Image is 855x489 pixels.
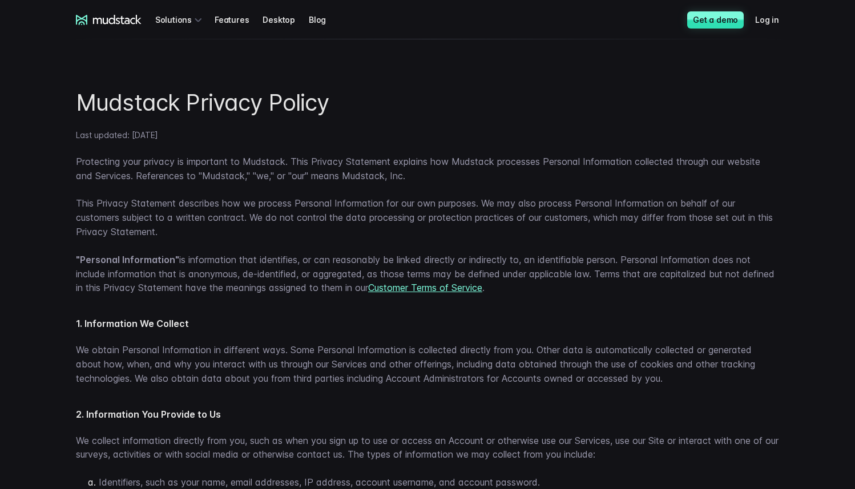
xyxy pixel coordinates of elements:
a: Blog [309,9,340,30]
div: Solutions [155,9,205,30]
a: Customer Terms of Service [368,282,482,293]
a: Log in [755,9,793,30]
a: mudstack logo [76,15,142,25]
p: is information that identifies, or can reasonably be linked directly or indirectly to, an identif... [76,253,779,295]
p: Last updated: [DATE] [76,130,779,141]
h4: 1. Information We Collect [76,318,779,329]
a: Get a demo [687,11,744,29]
p: This Privacy Statement describes how we process Personal Information for our own purposes. We may... [76,196,779,239]
p: Protecting your privacy is important to Mudstack. This Privacy Statement explains how Mudstack pr... [76,155,779,183]
h1: Mudstack Privacy Policy [76,90,779,116]
p: We collect information directly from you, such as when you sign up to use or access an Account or... [76,434,779,462]
a: Features [215,9,263,30]
h4: 2. Information You Provide to Us [76,409,779,420]
a: Desktop [263,9,309,30]
strong: "Personal Information" [76,254,179,265]
p: We obtain Personal Information in different ways. Some Personal Information is collected directly... [76,343,779,385]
